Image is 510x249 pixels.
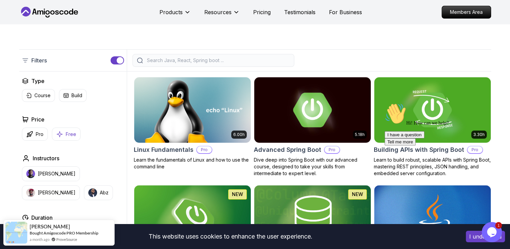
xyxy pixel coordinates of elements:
[254,157,371,177] p: Dive deep into Spring Boot with our advanced course, designed to take your skills from intermedia...
[374,77,491,177] a: Building APIs with Spring Boot card3.30hBuilding APIs with Spring BootProLearn to build robust, s...
[22,185,80,200] button: instructor img[PERSON_NAME]
[254,145,321,155] h2: Advanced Spring Boot
[352,191,363,198] p: NEW
[30,230,43,236] span: Bought
[197,146,212,153] p: Pro
[22,89,55,102] button: Course
[43,230,98,236] a: Amigoscode PRO Membership
[159,8,183,16] p: Products
[134,157,251,170] p: Learn the fundamentals of Linux and how to use the command line
[382,100,503,219] iframe: chat widget
[3,3,24,24] img: :wave:
[71,92,82,99] p: Build
[3,38,34,45] button: Tell me more
[31,56,47,64] p: Filters
[56,237,77,242] a: ProveSource
[34,92,51,99] p: Course
[84,185,113,200] button: instructor imgAbz
[5,229,456,244] div: This website uses cookies to enhance the user experience.
[30,237,50,242] span: a month ago
[482,222,503,242] iframe: chat widget
[26,188,35,197] img: instructor img
[134,77,251,170] a: Linux Fundamentals card6.00hLinux FundamentalsProLearn the fundamentals of Linux and how to use t...
[254,77,371,177] a: Advanced Spring Boot card5.18hAdvanced Spring BootProDive deep into Spring Boot with our advanced...
[52,128,81,141] button: Free
[284,8,316,16] a: Testimonials
[355,132,365,137] p: 5.18h
[253,8,271,16] a: Pricing
[38,170,76,177] p: [PERSON_NAME]
[5,222,27,244] img: provesource social proof notification image
[22,128,48,141] button: Pro
[3,20,67,25] span: Hi! How can we help?
[66,131,76,138] p: Free
[466,231,505,242] button: Accept cookies
[31,77,44,85] h2: Type
[38,189,76,196] p: [PERSON_NAME]
[134,77,251,143] img: Linux Fundamentals card
[329,8,362,16] a: For Business
[3,3,124,45] div: 👋Hi! How can we help?I have a questionTell me more
[33,154,59,162] h2: Instructors
[233,132,245,137] p: 6.00h
[374,157,491,177] p: Learn to build robust, scalable APIs with Spring Boot, mastering REST principles, JSON handling, ...
[374,145,464,155] h2: Building APIs with Spring Boot
[30,224,70,229] span: [PERSON_NAME]
[254,77,371,143] img: Advanced Spring Boot card
[204,8,240,22] button: Resources
[374,77,491,143] img: Building APIs with Spring Boot card
[442,6,491,19] a: Members Area
[232,191,243,198] p: NEW
[3,31,42,38] button: I have a question
[36,131,43,138] p: Pro
[442,6,491,18] p: Members Area
[88,188,97,197] img: instructor img
[325,146,339,153] p: Pro
[159,8,191,22] button: Products
[100,189,109,196] p: Abz
[146,57,290,64] input: Search Java, React, Spring boot ...
[26,169,35,178] img: instructor img
[59,89,87,102] button: Build
[134,145,193,155] h2: Linux Fundamentals
[22,166,80,181] button: instructor img[PERSON_NAME]
[31,115,44,123] h2: Price
[204,8,232,16] p: Resources
[31,214,53,222] h2: Duration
